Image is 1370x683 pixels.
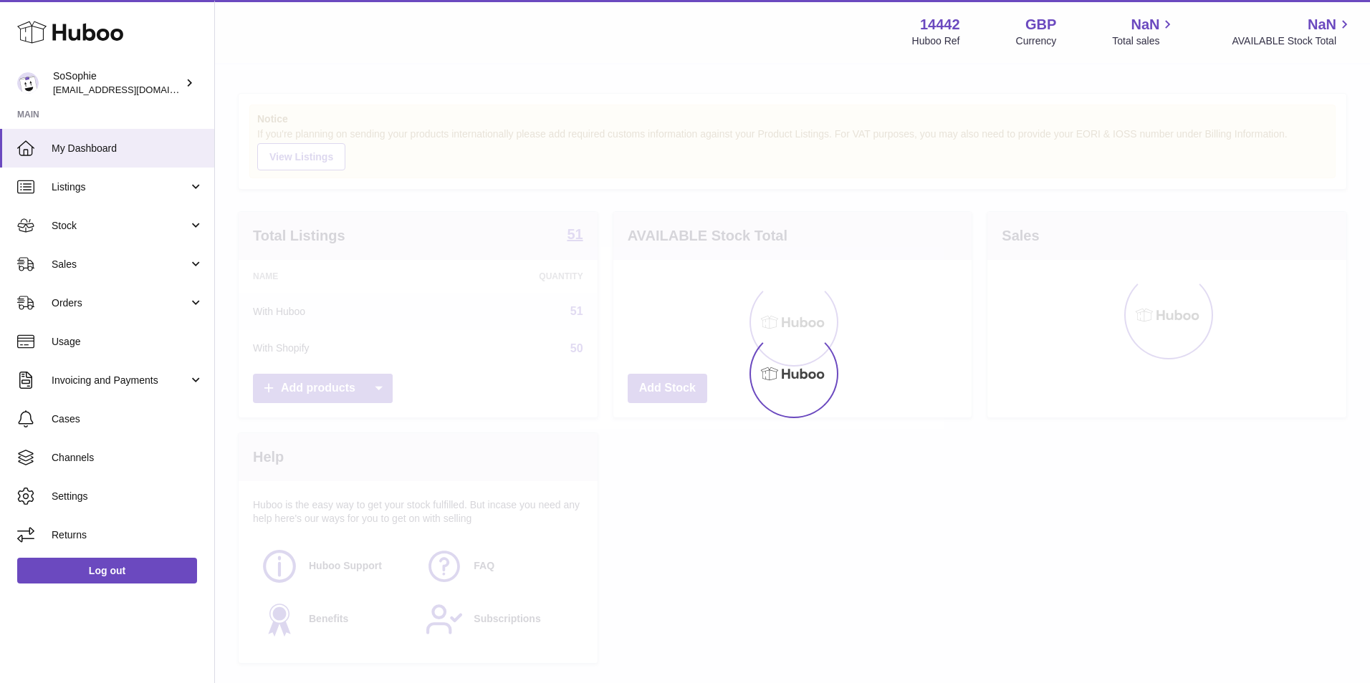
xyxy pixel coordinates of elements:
a: NaN AVAILABLE Stock Total [1232,15,1353,48]
strong: 14442 [920,15,960,34]
span: Total sales [1112,34,1176,48]
img: internalAdmin-14442@internal.huboo.com [17,72,39,94]
span: NaN [1308,15,1336,34]
a: NaN Total sales [1112,15,1176,48]
span: Orders [52,296,188,310]
span: Stock [52,219,188,233]
div: Currency [1016,34,1057,48]
span: NaN [1131,15,1159,34]
span: Sales [52,258,188,271]
div: SoSophie [53,69,182,97]
span: Settings [52,490,203,503]
a: Log out [17,558,197,583]
span: My Dashboard [52,142,203,155]
strong: GBP [1025,15,1056,34]
div: Huboo Ref [912,34,960,48]
span: [EMAIL_ADDRESS][DOMAIN_NAME] [53,84,211,95]
span: Channels [52,451,203,465]
span: Cases [52,412,203,426]
span: AVAILABLE Stock Total [1232,34,1353,48]
span: Usage [52,335,203,349]
span: Returns [52,528,203,542]
span: Invoicing and Payments [52,374,188,387]
span: Listings [52,180,188,194]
